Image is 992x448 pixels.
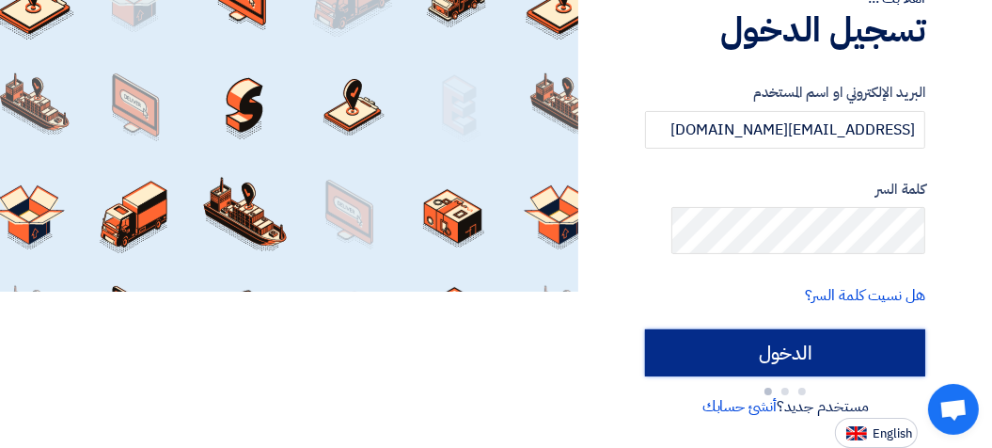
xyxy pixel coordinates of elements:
a: أنشئ حسابك [702,395,777,418]
div: Open chat [928,384,979,435]
span: English [873,427,912,440]
button: English [835,418,918,448]
input: الدخول [645,329,925,376]
div: مستخدم جديد؟ [645,395,925,418]
h1: تسجيل الدخول [645,9,925,51]
label: كلمة السر [645,179,925,200]
label: البريد الإلكتروني او اسم المستخدم [645,82,925,104]
a: هل نسيت كلمة السر؟ [805,284,925,307]
img: en-US.png [846,426,867,440]
input: أدخل بريد العمل الإلكتروني او اسم المستخدم الخاص بك ... [645,111,925,149]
